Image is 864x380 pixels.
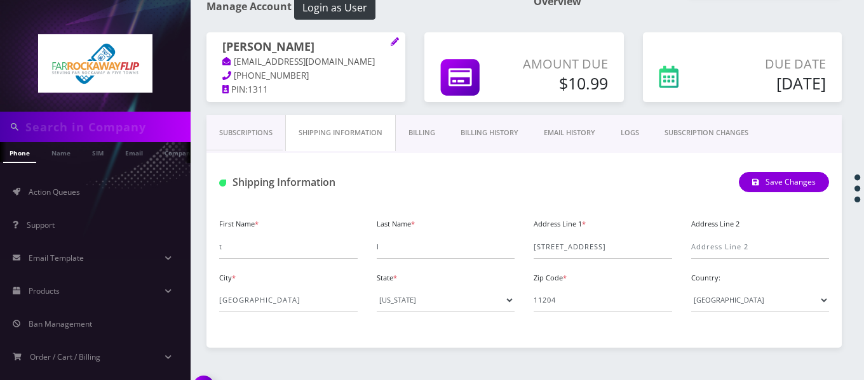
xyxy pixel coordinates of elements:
[652,115,761,151] a: SUBSCRIPTION CHANGES
[30,351,100,362] span: Order / Cart / Billing
[285,115,396,151] a: Shipping Information
[222,40,389,55] h1: [PERSON_NAME]
[377,219,415,230] label: Last Name
[739,172,829,192] button: Save Changes
[691,235,830,259] input: Address Line 2
[25,115,187,139] input: Search in Company
[38,34,152,93] img: Far Rockaway Five Towns Flip
[448,115,531,151] a: Billing History
[222,84,248,96] a: PIN:
[534,288,672,312] input: Zip
[27,219,55,230] span: Support
[206,115,285,151] a: Subscriptions
[518,55,608,74] p: Amount Due
[691,273,720,284] label: Country:
[219,273,236,284] label: City
[518,74,608,93] h5: $10.99
[534,273,567,284] label: Zip Code
[3,142,36,163] a: Phone
[29,318,92,329] span: Ban Management
[534,219,586,230] label: Address Line 1
[691,219,739,230] label: Address Line 2
[29,285,60,296] span: Products
[219,288,358,312] input: City
[29,187,80,197] span: Action Queues
[534,235,672,259] input: Address Line 1
[248,84,268,95] span: 1311
[219,235,358,259] input: First Name
[720,55,826,74] p: Due Date
[377,273,397,284] label: State
[29,252,84,263] span: Email Template
[219,176,410,188] h1: Shipping Information
[377,235,515,259] input: Last Name
[86,142,110,162] a: SIM
[531,115,608,151] a: EMAIL HISTORY
[158,142,201,162] a: Company
[222,56,375,69] a: [EMAIL_ADDRESS][DOMAIN_NAME]
[720,74,826,93] h5: [DATE]
[396,115,448,151] a: Billing
[608,115,652,151] a: LOGS
[219,219,259,230] label: First Name
[234,70,309,81] span: [PHONE_NUMBER]
[45,142,77,162] a: Name
[119,142,149,162] a: Email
